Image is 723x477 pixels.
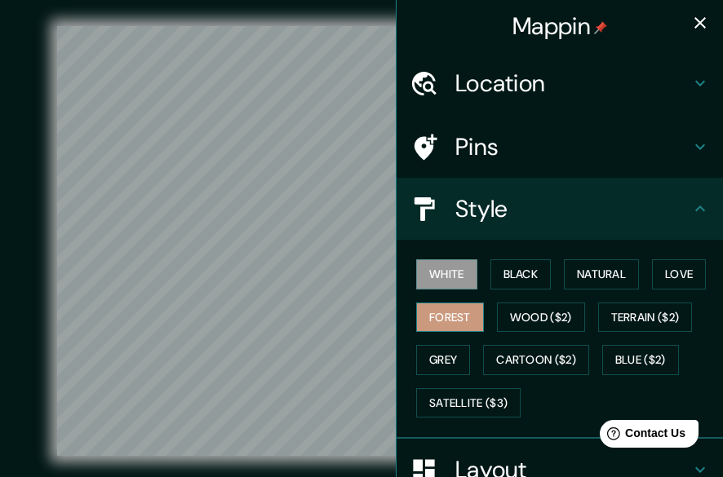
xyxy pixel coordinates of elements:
[564,259,639,289] button: Natural
[397,116,723,178] div: Pins
[602,345,679,375] button: Blue ($2)
[416,303,484,333] button: Forest
[512,11,607,41] h4: Mappin
[57,26,665,456] canvas: Map
[483,345,589,375] button: Cartoon ($2)
[455,68,690,98] h4: Location
[416,345,470,375] button: Grey
[598,303,693,333] button: Terrain ($2)
[455,194,690,223] h4: Style
[397,52,723,114] div: Location
[594,21,607,34] img: pin-icon.png
[416,259,477,289] button: White
[652,259,706,289] button: Love
[416,388,521,418] button: Satellite ($3)
[455,132,690,161] h4: Pins
[397,178,723,240] div: Style
[490,259,552,289] button: Black
[578,413,705,459] iframe: Help widget launcher
[497,303,585,333] button: Wood ($2)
